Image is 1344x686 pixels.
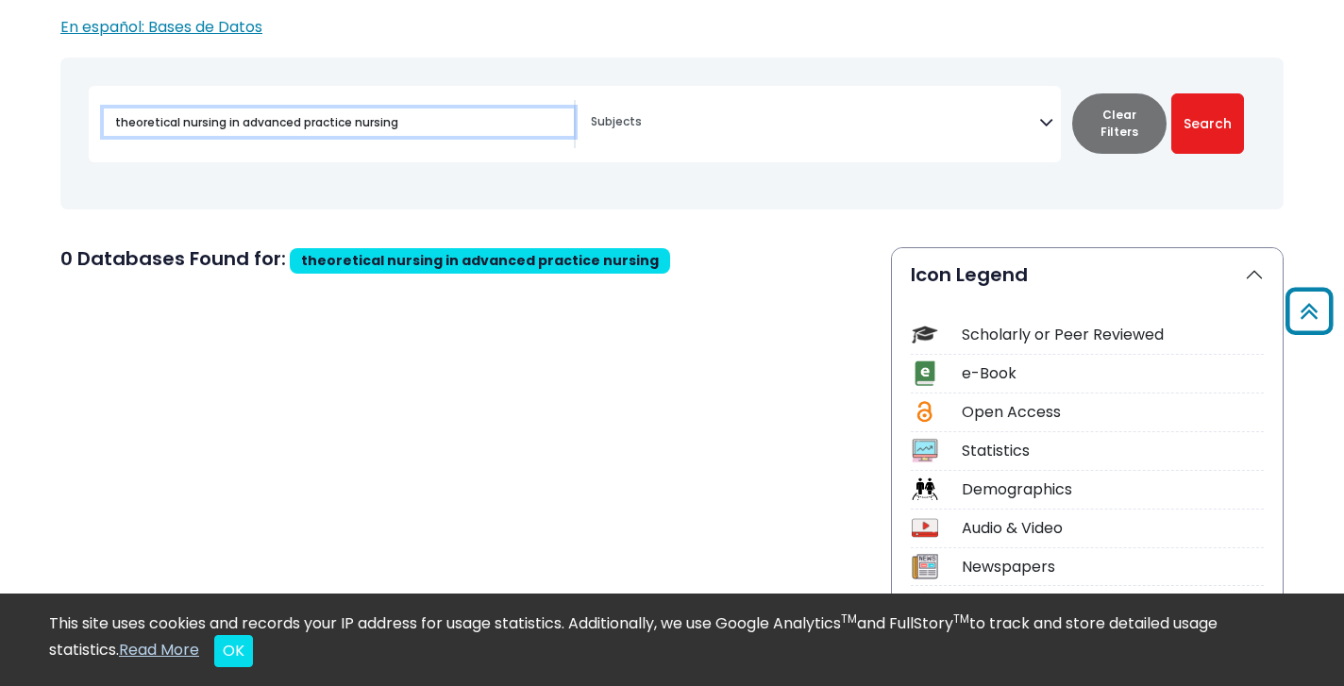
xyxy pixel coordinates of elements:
[912,554,937,579] img: Icon Newspapers
[60,16,262,38] a: En español: Bases de Datos
[953,611,969,627] sup: TM
[1279,295,1339,326] a: Back to Top
[892,248,1283,301] button: Icon Legend
[49,612,1295,667] div: This site uses cookies and records your IP address for usage statistics. Additionally, we use Goo...
[912,515,937,541] img: Icon Audio & Video
[60,58,1284,209] nav: Search filters
[912,438,937,463] img: Icon Statistics
[104,109,574,136] input: Search database by title or keyword
[962,517,1264,540] div: Audio & Video
[962,440,1264,462] div: Statistics
[912,360,937,386] img: Icon e-Book
[962,478,1264,501] div: Demographics
[962,324,1264,346] div: Scholarly or Peer Reviewed
[119,639,199,661] a: Read More
[60,245,286,272] span: 0 Databases Found for:
[912,477,937,502] img: Icon Demographics
[912,593,937,618] img: Icon Financial Report
[214,635,253,667] button: Close
[962,362,1264,385] div: e-Book
[591,116,1039,131] textarea: Search
[1171,93,1244,154] button: Submit for Search Results
[1072,93,1167,154] button: Clear Filters
[301,251,659,270] span: theoretical nursing in advanced practice nursing
[962,401,1264,424] div: Open Access
[841,611,857,627] sup: TM
[913,399,936,425] img: Icon Open Access
[962,556,1264,578] div: Newspapers
[912,322,937,347] img: Icon Scholarly or Peer Reviewed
